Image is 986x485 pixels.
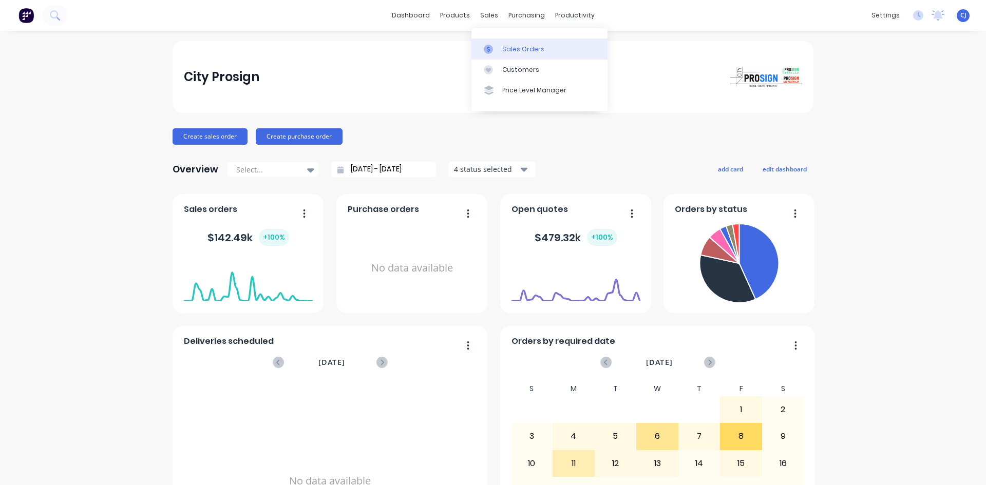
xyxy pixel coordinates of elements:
[637,423,678,449] div: 6
[675,203,747,216] span: Orders by status
[387,8,435,23] a: dashboard
[511,203,568,216] span: Open quotes
[184,203,237,216] span: Sales orders
[587,229,617,246] div: + 100 %
[256,128,343,145] button: Create purchase order
[637,451,678,476] div: 13
[646,357,673,368] span: [DATE]
[679,423,720,449] div: 7
[318,357,345,368] span: [DATE]
[720,397,762,422] div: 1
[535,229,617,246] div: $ 479.32k
[711,162,750,176] button: add card
[475,8,503,23] div: sales
[553,381,595,396] div: M
[511,381,553,396] div: S
[348,220,477,317] div: No data available
[550,8,600,23] div: productivity
[503,8,550,23] div: purchasing
[502,65,539,74] div: Customers
[960,11,966,20] span: CJ
[678,381,720,396] div: T
[173,159,218,180] div: Overview
[720,381,762,396] div: F
[763,397,804,422] div: 2
[502,45,544,54] div: Sales Orders
[720,423,762,449] div: 8
[762,381,804,396] div: S
[259,229,289,246] div: + 100 %
[595,381,637,396] div: T
[173,128,248,145] button: Create sales order
[720,451,762,476] div: 15
[471,60,608,80] a: Customers
[435,8,475,23] div: products
[18,8,34,23] img: Factory
[636,381,678,396] div: W
[866,8,905,23] div: settings
[511,423,553,449] div: 3
[679,451,720,476] div: 14
[471,38,608,59] a: Sales Orders
[763,423,804,449] div: 9
[207,229,289,246] div: $ 142.49k
[184,67,259,87] div: City Prosign
[595,451,636,476] div: 12
[511,451,553,476] div: 10
[454,164,519,174] div: 4 status selected
[502,86,566,95] div: Price Level Manager
[553,423,594,449] div: 4
[448,162,536,177] button: 4 status selected
[553,451,594,476] div: 11
[756,162,813,176] button: edit dashboard
[763,451,804,476] div: 16
[471,80,608,101] a: Price Level Manager
[730,67,802,87] img: City Prosign
[184,335,274,347] span: Deliveries scheduled
[595,423,636,449] div: 5
[348,203,419,216] span: Purchase orders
